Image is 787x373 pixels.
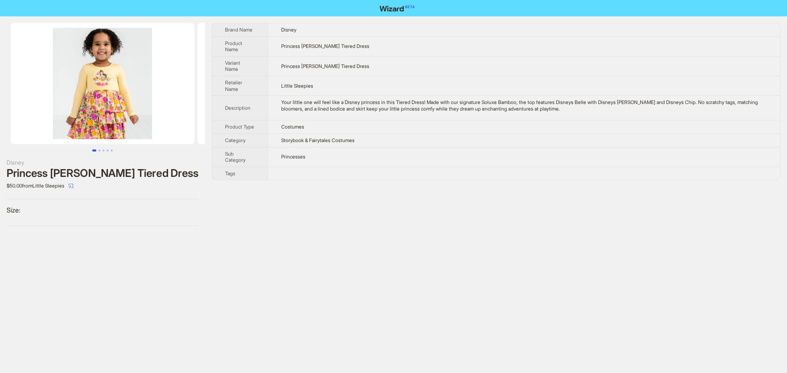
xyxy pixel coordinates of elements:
[225,60,240,72] span: Variant Name
[225,40,242,53] span: Product Name
[281,27,296,33] span: Disney
[11,23,194,144] img: Princess Belle Tiered Dress Princess Belle Tiered Dress image 1
[198,23,381,144] img: Princess Belle Tiered Dress Princess Belle Tiered Dress image 2
[281,99,767,112] div: Your little one will feel like a Disney princess in this Tiered Dress! Made with our signature So...
[225,79,242,92] span: Retailer Name
[225,151,246,163] span: Sub Category
[68,183,73,188] span: select
[111,149,113,151] button: Go to slide 5
[225,124,254,130] span: Product Type
[281,63,369,69] span: Princess [PERSON_NAME] Tiered Dress
[7,158,198,167] div: Disney
[107,149,109,151] button: Go to slide 4
[102,149,105,151] button: Go to slide 3
[281,83,313,89] span: Little Sleepies
[7,179,198,192] div: $50.00 from Little Sleepies
[225,27,252,33] span: Brand Name
[7,167,198,179] div: Princess [PERSON_NAME] Tiered Dress
[281,154,305,160] span: Princesses
[281,124,304,130] span: Costumes
[98,149,100,151] button: Go to slide 2
[281,43,369,49] span: Princess [PERSON_NAME] Tiered Dress
[7,206,20,214] span: Size :
[92,149,96,151] button: Go to slide 1
[225,170,235,176] span: Tags
[225,137,246,143] span: Category
[225,105,250,111] span: Description
[281,137,355,143] span: Storybook & Fairytales Costumes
